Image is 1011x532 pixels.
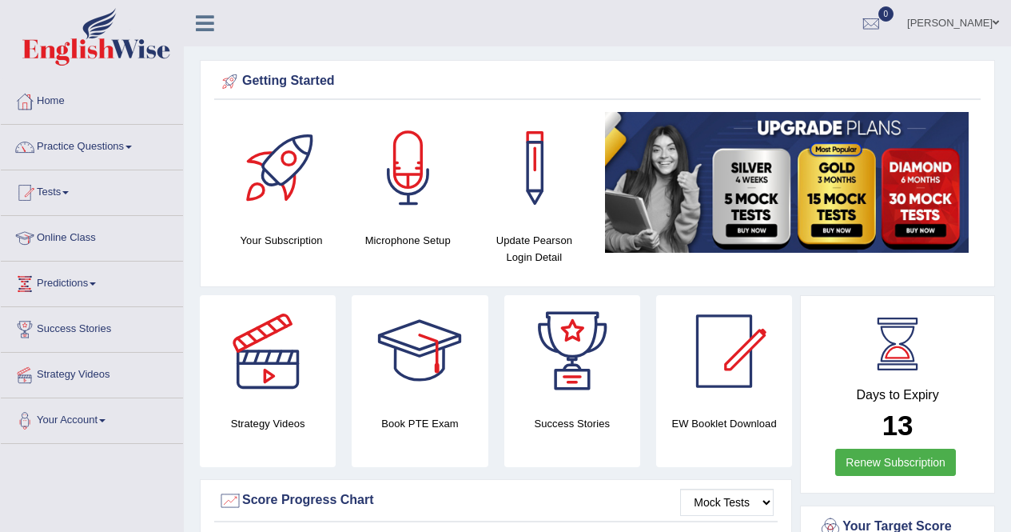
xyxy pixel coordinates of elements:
[656,415,792,432] h4: EW Booklet Download
[605,112,969,253] img: small5.jpg
[352,232,463,249] h4: Microphone Setup
[1,353,183,393] a: Strategy Videos
[1,216,183,256] a: Online Class
[1,79,183,119] a: Home
[504,415,640,432] h4: Success Stories
[200,415,336,432] h4: Strategy Videos
[878,6,894,22] span: 0
[1,307,183,347] a: Success Stories
[818,388,977,402] h4: Days to Expiry
[479,232,589,266] h4: Update Pearson Login Detail
[1,262,183,302] a: Predictions
[1,170,183,210] a: Tests
[1,398,183,438] a: Your Account
[882,410,913,441] b: 13
[352,415,488,432] h4: Book PTE Exam
[218,70,977,94] div: Getting Started
[1,125,183,165] a: Practice Questions
[218,489,774,513] div: Score Progress Chart
[226,232,336,249] h4: Your Subscription
[835,449,956,476] a: Renew Subscription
